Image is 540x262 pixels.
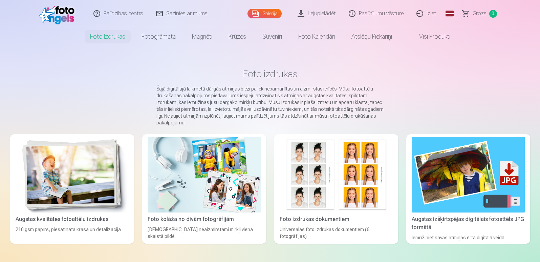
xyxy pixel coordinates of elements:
[142,134,266,244] a: Foto kolāža no divām fotogrāfijāmFoto kolāža no divām fotogrāfijām[DEMOGRAPHIC_DATA] neaizmirstam...
[277,215,395,223] div: Foto izdrukas dokumentiem
[247,9,282,18] a: Galerija
[274,134,398,244] a: Foto izdrukas dokumentiemFoto izdrukas dokumentiemUniversālas foto izdrukas dokumentiem (6 fotogr...
[343,27,400,46] a: Atslēgu piekariņi
[277,226,395,241] div: Universālas foto izdrukas dokumentiem (6 fotogrāfijas)
[254,27,290,46] a: Suvenīri
[13,215,131,223] div: Augstas kvalitātes fotoattēlu izdrukas
[220,27,254,46] a: Krūzes
[290,27,343,46] a: Foto kalendāri
[184,27,220,46] a: Magnēti
[133,27,184,46] a: Fotogrāmata
[145,226,263,241] div: [DEMOGRAPHIC_DATA] neaizmirstami mirkļi vienā skaistā bildē
[10,134,134,244] a: Augstas kvalitātes fotoattēlu izdrukasAugstas kvalitātes fotoattēlu izdrukas210 gsm papīrs, piesā...
[406,134,530,244] a: Augstas izšķirtspējas digitālais fotoattēls JPG formātāAugstas izšķirtspējas digitālais fotoattēl...
[409,234,527,241] div: Iemūžiniet savas atmiņas ērtā digitālā veidā
[145,215,263,223] div: Foto kolāža no divām fotogrāfijām
[148,137,261,213] img: Foto kolāža no divām fotogrāfijām
[409,215,527,231] div: Augstas izšķirtspējas digitālais fotoattēls JPG formātā
[412,137,525,213] img: Augstas izšķirtspējas digitālais fotoattēls JPG formātā
[82,27,133,46] a: Foto izdrukas
[400,27,458,46] a: Visi produkti
[39,3,78,24] img: /fa1
[473,9,487,18] span: Grozs
[156,85,384,126] p: Šajā digitālajā laikmetā dārgās atmiņas bieži paliek nepamanītas un aizmirstas ierīcēs. Mūsu foto...
[280,137,393,213] img: Foto izdrukas dokumentiem
[16,68,525,80] h1: Foto izdrukas
[13,226,131,241] div: 210 gsm papīrs, piesātināta krāsa un detalizācija
[489,10,497,18] span: 0
[16,137,129,213] img: Augstas kvalitātes fotoattēlu izdrukas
